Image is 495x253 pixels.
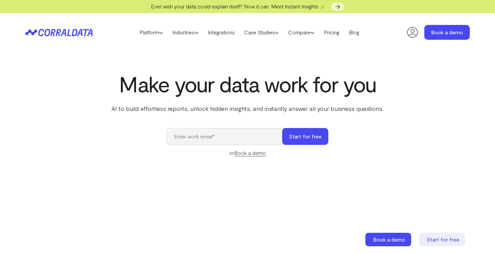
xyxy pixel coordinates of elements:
a: Start for free [419,233,466,246]
a: Compare [284,27,319,37]
a: Industries [168,27,203,37]
div: or [167,149,328,157]
a: Blog [344,27,364,37]
button: Start for free [282,128,328,145]
h1: Make your data work for you [110,72,385,96]
a: Case Studies [239,27,284,37]
span: Ever wish your data could explain itself? Now it can. Meet Instant Insights 🪄 [151,3,326,9]
span: Start for free [427,236,459,243]
span: Book a demo [373,236,405,243]
a: Book a demo [365,233,412,246]
a: Integrations [203,27,239,37]
p: AI to build effortless reports, unlock hidden insights, and instantly answer all your business qu... [110,104,385,113]
a: Book a demo [424,25,470,40]
a: Book a demo [234,150,266,156]
input: Enter work email* [167,128,289,145]
a: Platform [135,27,168,37]
a: Pricing [319,27,344,37]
